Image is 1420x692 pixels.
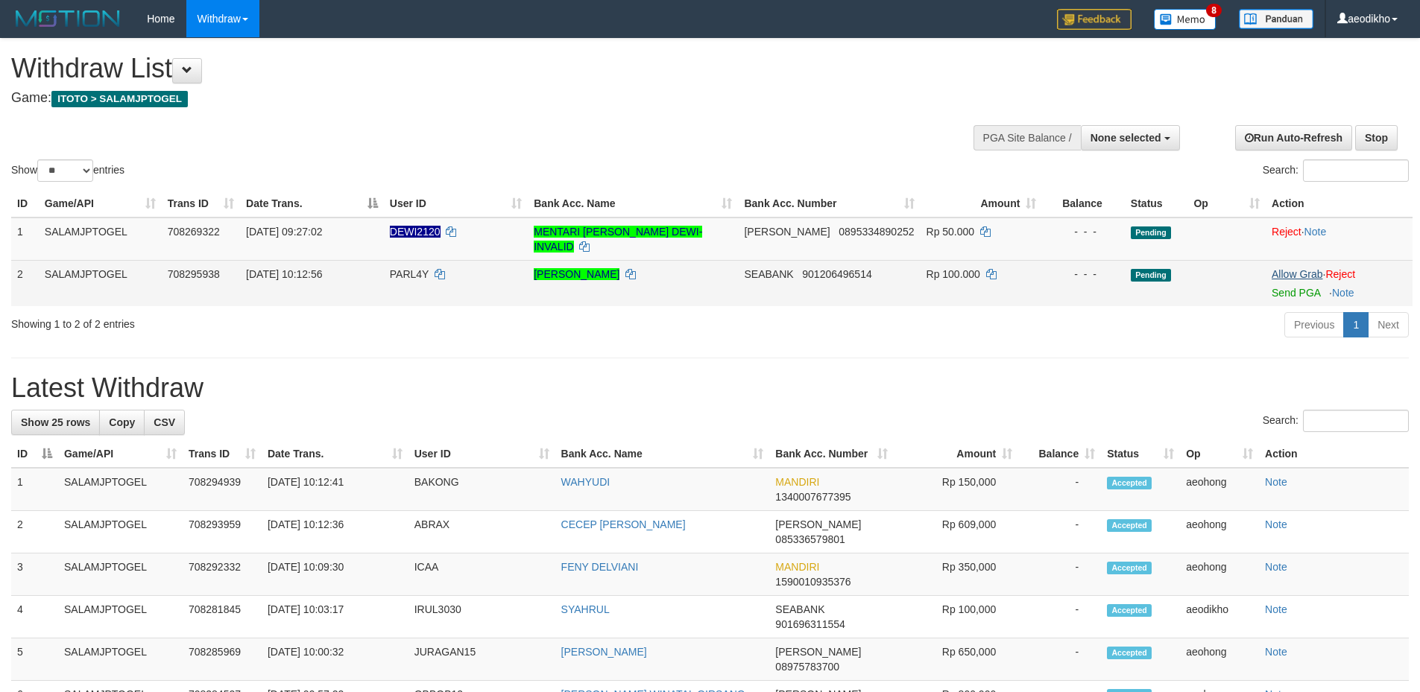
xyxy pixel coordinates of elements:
[1081,125,1180,150] button: None selected
[1265,646,1287,658] a: Note
[1303,410,1409,432] input: Search:
[1265,518,1287,530] a: Note
[262,440,408,468] th: Date Trans.: activate to sort column ascending
[1131,269,1171,282] span: Pending
[183,553,262,596] td: 708292332
[1107,519,1152,532] span: Accepted
[894,638,1018,681] td: Rp 650,000
[168,268,220,280] span: 708295938
[1018,468,1101,511] td: -
[58,638,183,681] td: SALAMJPTOGEL
[1259,440,1409,468] th: Action
[262,468,408,511] td: [DATE] 10:12:41
[408,638,555,681] td: JURAGAN15
[775,576,851,588] span: Copy 1590010935376 to clipboard
[11,410,100,435] a: Show 25 rows
[11,159,124,182] label: Show entries
[1091,132,1161,144] span: None selected
[162,190,240,218] th: Trans ID: activate to sort column ascending
[390,226,441,238] span: Nama rekening ada tanda titik/strip, harap diedit
[1272,287,1320,299] a: Send PGA
[775,603,824,615] span: SEABANK
[921,190,1043,218] th: Amount: activate to sort column ascending
[183,511,262,553] td: 708293959
[1107,562,1152,574] span: Accepted
[1107,477,1152,489] span: Accepted
[769,440,894,468] th: Bank Acc. Number: activate to sort column ascending
[183,596,262,638] td: 708281845
[1266,190,1413,218] th: Action
[1057,9,1132,30] img: Feedback.jpg
[528,190,738,218] th: Bank Acc. Name: activate to sort column ascending
[1180,511,1259,553] td: aeohong
[1266,218,1413,261] td: ·
[894,468,1018,511] td: Rp 150,000
[11,311,581,331] div: Showing 1 to 2 of 2 entries
[1265,561,1287,573] a: Note
[1332,287,1354,299] a: Note
[561,476,610,488] a: WAHYUDI
[1018,553,1101,596] td: -
[561,518,686,530] a: CECEP [PERSON_NAME]
[1239,9,1313,29] img: panduan.png
[240,190,384,218] th: Date Trans.: activate to sort column descending
[1018,596,1101,638] td: -
[1180,553,1259,596] td: aeohong
[802,268,871,280] span: Copy 901206496514 to clipboard
[1131,226,1171,239] span: Pending
[561,646,647,658] a: [PERSON_NAME]
[1018,440,1101,468] th: Balance: activate to sort column ascending
[384,190,528,218] th: User ID: activate to sort column ascending
[11,91,932,106] h4: Game:
[1107,647,1152,659] span: Accepted
[390,268,429,280] span: PARL4Y
[1368,312,1409,337] a: Next
[894,511,1018,553] td: Rp 609,000
[11,260,39,306] td: 2
[744,268,793,280] span: SEABANK
[1018,638,1101,681] td: -
[974,125,1081,150] div: PGA Site Balance /
[894,440,1018,468] th: Amount: activate to sort column ascending
[408,468,555,511] td: BAKONG
[99,410,145,435] a: Copy
[1263,159,1409,182] label: Search:
[1180,440,1259,468] th: Op: activate to sort column ascending
[1304,226,1327,238] a: Note
[51,91,188,107] span: ITOTO > SALAMJPTOGEL
[183,440,262,468] th: Trans ID: activate to sort column ascending
[1048,267,1118,282] div: - - -
[775,518,861,530] span: [PERSON_NAME]
[37,159,93,182] select: Showentries
[1042,190,1124,218] th: Balance
[408,511,555,553] td: ABRAX
[775,476,819,488] span: MANDIRI
[1154,9,1217,30] img: Button%20Memo.svg
[408,596,555,638] td: IRUL3030
[11,7,124,30] img: MOTION_logo.png
[183,638,262,681] td: 708285969
[927,268,980,280] span: Rp 100.000
[58,596,183,638] td: SALAMJPTOGEL
[775,491,851,503] span: Copy 1340007677395 to clipboard
[168,226,220,238] span: 708269322
[1206,4,1222,17] span: 8
[534,226,702,253] a: MENTARI [PERSON_NAME] DEWI-INVALID
[1101,440,1180,468] th: Status: activate to sort column ascending
[775,618,845,630] span: Copy 901696311554 to clipboard
[246,268,322,280] span: [DATE] 10:12:56
[1303,159,1409,182] input: Search:
[58,440,183,468] th: Game/API: activate to sort column ascending
[11,190,39,218] th: ID
[39,260,162,306] td: SALAMJPTOGEL
[39,190,162,218] th: Game/API: activate to sort column ascending
[775,646,861,658] span: [PERSON_NAME]
[262,511,408,553] td: [DATE] 10:12:36
[738,190,920,218] th: Bank Acc. Number: activate to sort column ascending
[1265,476,1287,488] a: Note
[11,54,932,83] h1: Withdraw List
[744,226,830,238] span: [PERSON_NAME]
[1125,190,1188,218] th: Status
[11,440,58,468] th: ID: activate to sort column descending
[144,410,185,435] a: CSV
